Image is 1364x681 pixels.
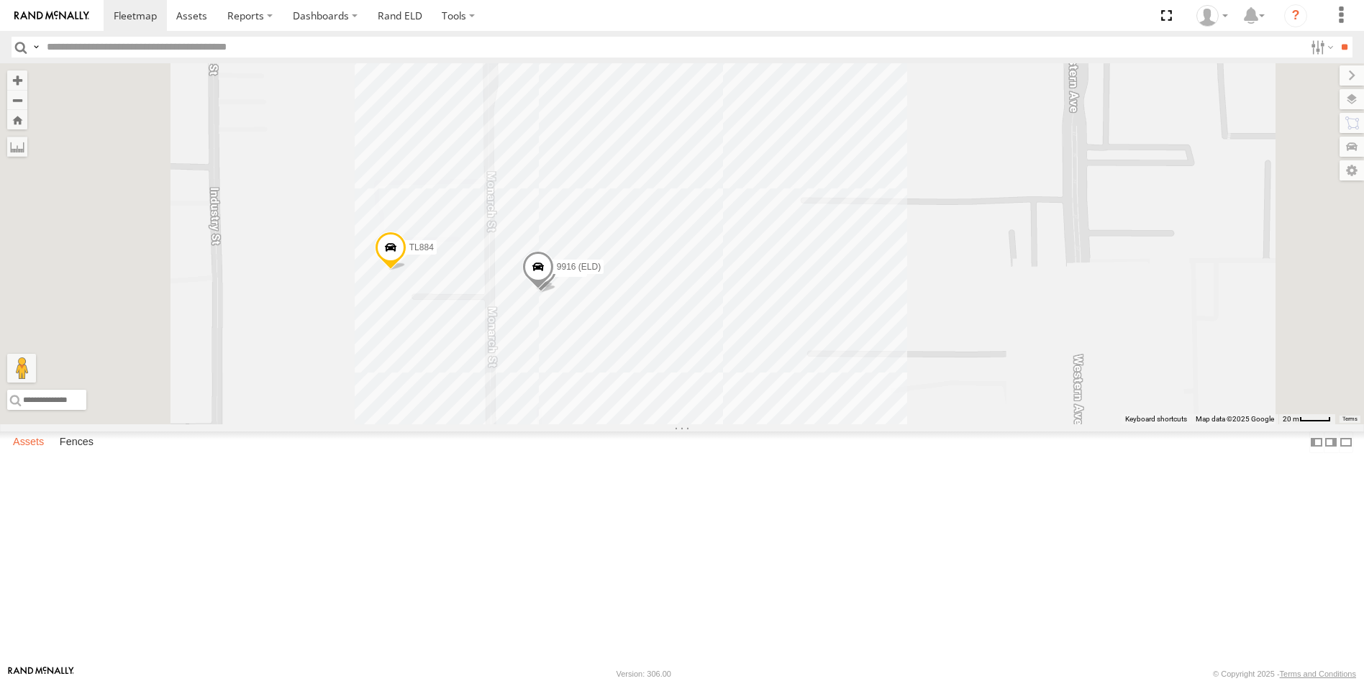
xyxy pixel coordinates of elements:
[409,242,434,252] span: TL884
[7,90,27,110] button: Zoom out
[1196,415,1274,423] span: Map data ©2025 Google
[1339,431,1353,452] label: Hide Summary Table
[6,432,51,452] label: Assets
[7,137,27,157] label: Measure
[617,669,671,678] div: Version: 306.00
[1340,160,1364,180] label: Map Settings
[1309,431,1324,452] label: Dock Summary Table to the Left
[1125,414,1187,424] button: Keyboard shortcuts
[7,110,27,129] button: Zoom Home
[8,667,74,681] a: Visit our Website
[53,432,101,452] label: Fences
[30,37,42,58] label: Search Query
[1284,4,1307,27] i: ?
[1213,669,1356,678] div: © Copyright 2025 -
[1280,669,1356,678] a: Terms and Conditions
[7,70,27,90] button: Zoom in
[1191,5,1233,27] div: Norma Casillas
[1278,414,1335,424] button: Map Scale: 20 m per 40 pixels
[1324,431,1338,452] label: Dock Summary Table to the Right
[1342,416,1358,422] a: Terms
[1283,415,1299,423] span: 20 m
[14,11,89,21] img: rand-logo.svg
[7,354,36,383] button: Drag Pegman onto the map to open Street View
[557,262,601,272] span: 9916 (ELD)
[1305,37,1336,58] label: Search Filter Options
